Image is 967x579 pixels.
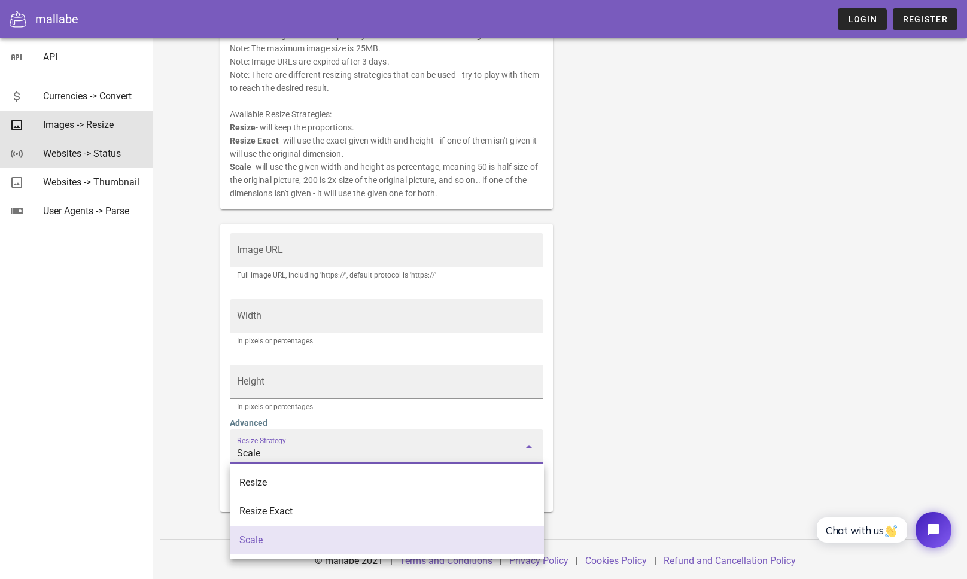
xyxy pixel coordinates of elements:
a: Privacy Policy [509,555,568,566]
div: | [576,547,578,575]
div: Resize [239,477,534,488]
div: Scale [239,534,534,546]
div: | [654,547,656,575]
div: Images -> Resize [43,119,144,130]
b: Scale [230,162,252,172]
div: User Agents -> Parse [43,205,144,217]
div: Resize Exact [239,505,534,517]
div: Currencies -> Convert [43,90,144,102]
div: Full image URL, including 'https://', default protocol is 'https://' [237,272,537,279]
b: Resize Exact [230,136,279,145]
div: © mallabe 2021 [308,547,390,575]
div: API [43,51,144,63]
b: Resize [230,123,256,132]
div: | [390,547,393,575]
div: In pixels or percentages [237,337,537,345]
div: In pixels or percentages [237,403,537,410]
a: Login [838,8,886,30]
h4: Advanced [230,416,544,429]
div: | [500,547,502,575]
div: mallabe [35,10,78,28]
span: Register [902,14,948,24]
label: Resize Strategy [237,437,286,446]
u: Available Resize Strategies: [230,109,332,119]
span: Login [847,14,877,24]
a: Cookies Policy [585,555,647,566]
div: Websites -> Status [43,148,144,159]
iframe: Tidio Chat [804,502,962,558]
a: Refund and Cancellation Policy [664,555,796,566]
a: Register [893,8,957,30]
a: Terms and Conditions [400,555,492,566]
div: Websites -> Thumbnail [43,176,144,188]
